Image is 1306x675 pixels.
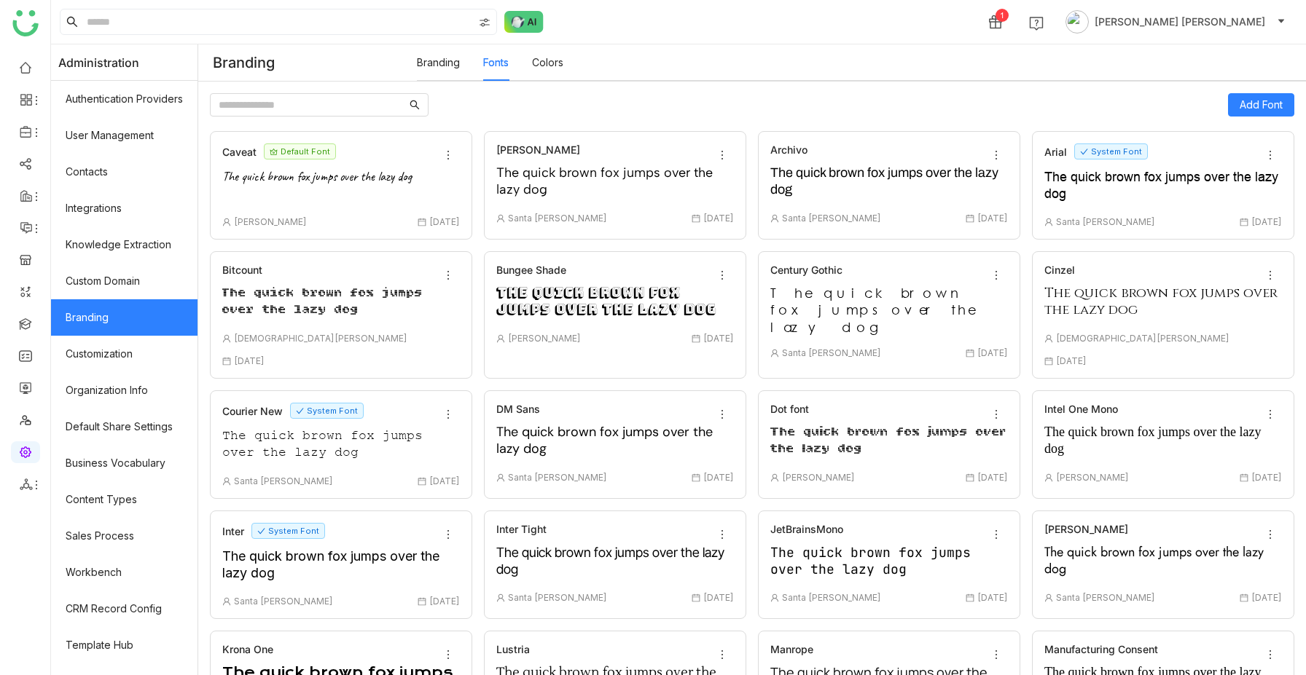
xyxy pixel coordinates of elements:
[770,165,1008,201] div: The quick brown fox jumps over the lazy dog
[966,472,1008,483] span: [DATE]
[496,424,734,460] div: The quick brown fox jumps over the lazy dog
[770,424,1008,460] div: The quick brown fox jumps over the lazy dog
[222,405,283,417] div: Courier New
[418,596,460,607] span: [DATE]
[1240,592,1282,603] span: [DATE]
[222,285,460,321] div: The quick brown fox jumps over the lazy dog
[51,299,198,336] a: Branding
[1240,97,1283,113] span: Add Font
[1044,285,1282,321] div: The quick brown fox jumps over the lazy dog
[1044,355,1087,366] span: [DATE]
[996,9,1009,22] div: 1
[770,347,881,358] span: Santa [PERSON_NAME]
[496,523,547,535] div: Inter Tight
[290,403,364,419] nz-tag: System Font
[770,403,809,415] div: Dot font
[692,333,734,344] span: [DATE]
[966,213,1008,224] span: [DATE]
[222,216,307,227] span: [PERSON_NAME]
[1240,472,1282,483] span: [DATE]
[1044,216,1155,227] span: Santa [PERSON_NAME]
[1044,333,1229,344] span: [DEMOGRAPHIC_DATA][PERSON_NAME]
[770,472,855,483] span: [PERSON_NAME]
[222,427,460,464] div: The quick brown fox jumps over the lazy dog
[222,355,265,366] span: [DATE]
[1044,403,1118,415] div: Intel One Mono
[12,10,39,36] img: logo
[222,264,262,276] div: Bitcount
[1044,643,1158,655] div: Manufacturing Consent
[51,481,198,518] a: Content Types
[770,285,1008,336] div: The quick brown fox jumps over the lazy dog
[222,548,460,584] div: The quick brown fox jumps over the lazy dog
[1044,146,1067,158] div: Arial
[51,117,198,154] a: User Management
[770,592,881,603] span: Santa [PERSON_NAME]
[51,554,198,591] a: Workbench
[770,213,881,224] span: Santa [PERSON_NAME]
[770,544,1008,580] div: The quick brown fox jumps over the lazy dog
[770,643,813,655] div: Manrope
[51,372,198,408] a: Organization Info
[496,403,540,415] div: DM Sans
[51,408,198,445] a: Default Share Settings
[496,165,734,201] div: The quick brown fox jumps over the lazy dog
[417,56,460,68] a: Branding
[1029,16,1044,31] img: help.svg
[1240,216,1282,227] span: [DATE]
[418,475,460,486] span: [DATE]
[1044,264,1075,276] div: Cinzel
[496,285,734,321] div: The quick brown fox jumps over the lazy dog
[1044,592,1155,603] span: Santa [PERSON_NAME]
[504,11,544,33] img: ask-buddy-normal.svg
[51,518,198,554] a: Sales Process
[496,544,734,580] div: The quick brown fox jumps over the lazy dog
[1044,472,1129,483] span: [PERSON_NAME]
[58,44,139,81] span: Administration
[496,643,530,655] div: Lustria
[532,56,563,68] a: Colors
[483,56,509,68] a: Fonts
[222,596,333,607] span: Santa [PERSON_NAME]
[1065,10,1089,33] img: avatar
[479,17,490,28] img: search-type.svg
[496,592,607,603] span: Santa [PERSON_NAME]
[51,263,198,299] a: Custom Domain
[692,472,734,483] span: [DATE]
[198,45,417,80] div: Branding
[251,523,325,539] nz-tag: System Font
[496,213,607,224] span: Santa [PERSON_NAME]
[222,333,407,344] span: [DEMOGRAPHIC_DATA][PERSON_NAME]
[1044,168,1282,205] div: The quick brown fox jumps over the lazy dog
[692,213,734,224] span: [DATE]
[770,143,808,156] div: Archivo
[1044,424,1282,460] div: The quick brown fox jumps over the lazy dog
[222,168,460,205] div: The quick brown fox jumps over the lazy dog
[51,591,198,627] a: CRM Record Config
[51,226,198,263] a: Knowledge Extraction
[1228,93,1294,117] button: Add Font
[1044,523,1128,535] div: [PERSON_NAME]
[496,264,566,276] div: Bungee Shade
[51,627,198,663] a: Template Hub
[1063,10,1289,33] button: [PERSON_NAME] [PERSON_NAME]
[51,445,198,481] a: Business Vocabulary
[966,347,1008,358] span: [DATE]
[966,592,1008,603] span: [DATE]
[1074,143,1148,159] nz-tag: System Font
[264,143,336,159] nz-tag: Default Font
[496,333,581,344] span: [PERSON_NAME]
[496,143,580,156] div: [PERSON_NAME]
[222,146,257,158] div: Caveat
[222,525,244,537] div: Inter
[222,475,333,486] span: Santa [PERSON_NAME]
[770,523,843,535] div: JetBrainsMono
[496,472,607,483] span: Santa [PERSON_NAME]
[51,190,198,226] a: Integrations
[692,592,734,603] span: [DATE]
[51,81,198,117] a: Authentication Providers
[51,336,198,372] a: Customization
[770,264,842,276] div: Century Gothic
[1044,544,1282,580] div: The quick brown fox jumps over the lazy dog
[222,643,273,655] div: Krona One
